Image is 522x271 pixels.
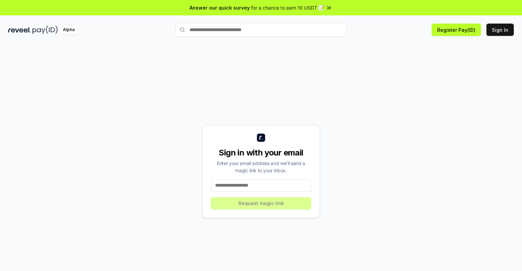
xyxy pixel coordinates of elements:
span: for a chance to earn 10 USDT 📝 [251,4,324,11]
div: Sign in with your email [211,147,311,158]
span: Answer our quick survey [190,4,250,11]
img: pay_id [32,26,58,34]
div: Alpha [59,26,78,34]
button: Sign In [486,24,514,36]
div: Enter your email address and we’ll send a magic link to your inbox. [211,160,311,174]
img: reveel_dark [8,26,31,34]
img: logo_small [257,134,265,142]
button: Register Pay(ID) [432,24,481,36]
